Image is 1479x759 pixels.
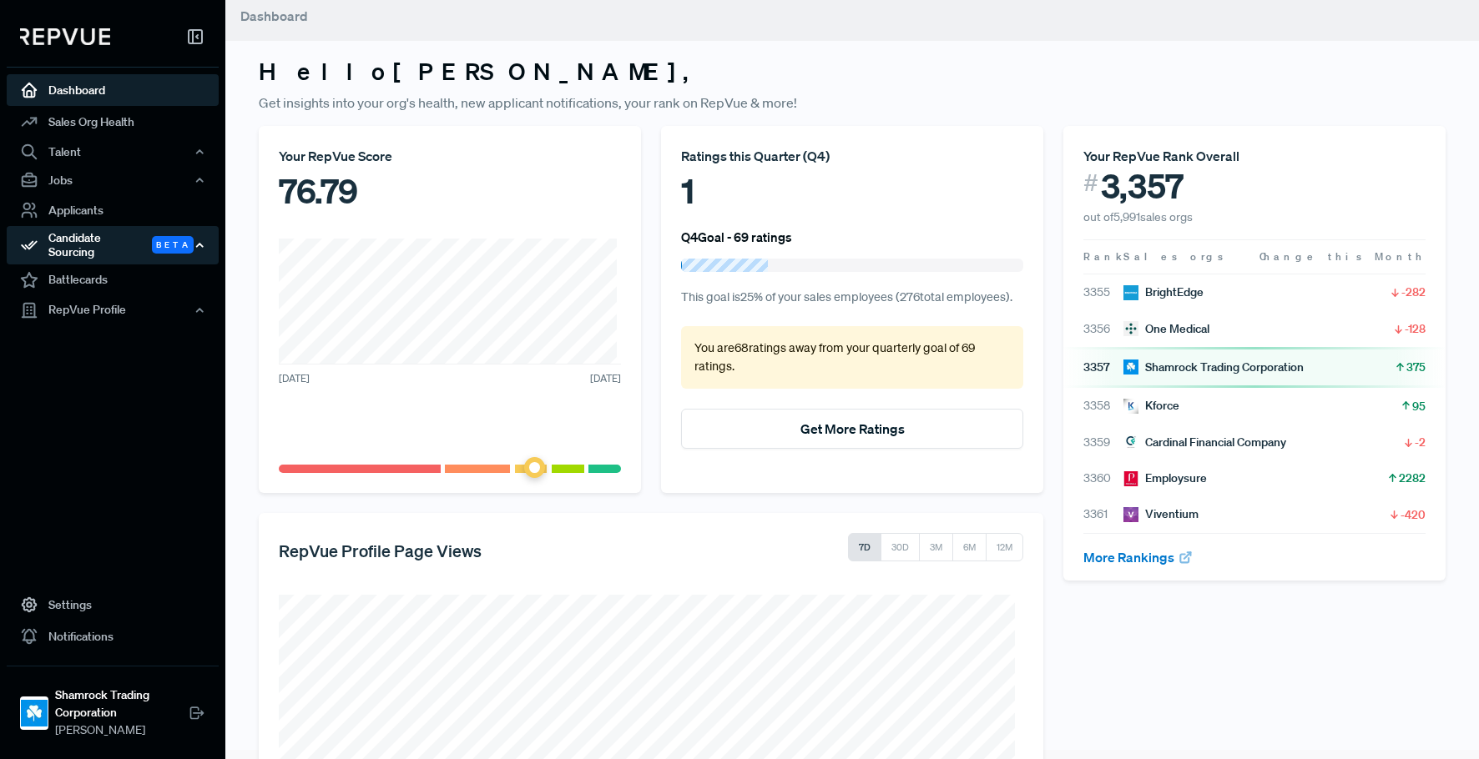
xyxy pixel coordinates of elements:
button: 12M [986,533,1023,561]
img: One Medical [1123,321,1138,336]
a: Shamrock Trading CorporationShamrock Trading Corporation[PERSON_NAME] [7,666,219,746]
span: 3356 [1083,320,1123,338]
img: RepVue [20,28,110,45]
span: Your RepVue Rank Overall [1083,148,1239,164]
img: Viventium [1123,507,1138,522]
span: # [1083,166,1098,200]
img: Kforce [1123,399,1138,414]
span: 2282 [1399,470,1426,486]
img: Shamrock Trading Corporation [1123,359,1138,374]
span: -2 [1415,434,1426,450]
a: More Rankings [1083,549,1194,565]
div: Kforce [1123,397,1179,415]
span: 3360 [1083,470,1123,487]
span: -128 [1405,320,1426,337]
p: You are 68 ratings away from your quarterly goal of 69 ratings . [694,339,1010,375]
img: Cardinal Financial Company [1123,435,1138,450]
img: BrightEdge [1123,285,1138,300]
h3: Hello [PERSON_NAME] , [259,58,1446,86]
span: Change this Month [1259,249,1426,264]
button: Candidate Sourcing Beta [7,226,219,264]
div: Ratings this Quarter ( Q4 ) [681,146,1023,166]
span: 3359 [1083,434,1123,451]
span: 3358 [1083,397,1123,415]
span: -282 [1401,284,1426,300]
button: 30D [881,533,920,561]
h6: Q4 Goal - 69 ratings [681,229,792,244]
span: [DATE] [279,371,310,386]
span: [DATE] [590,371,621,386]
p: Get insights into your org's health, new applicant notifications, your rank on RepVue & more! [259,93,1446,113]
a: Dashboard [7,74,219,106]
span: [PERSON_NAME] [55,721,189,739]
span: out of 5,991 sales orgs [1083,209,1193,224]
img: Shamrock Trading Corporation [21,700,48,726]
div: One Medical [1123,320,1209,338]
div: Viventium [1123,505,1199,523]
div: 76.79 [279,166,621,216]
span: 3,357 [1101,166,1184,206]
div: 1 [681,166,1023,216]
a: Battlecards [7,264,219,296]
img: Employsure [1123,471,1138,486]
a: Sales Org Health [7,106,219,138]
a: Applicants [7,194,219,226]
div: Shamrock Trading Corporation [1123,359,1304,376]
a: Notifications [7,621,219,652]
button: RepVue Profile [7,296,219,324]
span: Rank [1083,249,1123,264]
button: 3M [919,533,953,561]
div: BrightEdge [1123,284,1204,301]
button: Jobs [7,166,219,194]
span: Sales orgs [1123,249,1226,264]
button: 6M [952,533,987,561]
h5: RepVue Profile Page Views [279,540,482,560]
div: Candidate Sourcing [7,226,219,264]
span: -420 [1401,506,1426,523]
button: Talent [7,138,219,166]
span: 375 [1406,359,1426,375]
span: 95 [1412,398,1426,415]
span: 3361 [1083,505,1123,523]
button: 7D [848,533,881,561]
div: Your RepVue Score [279,146,621,166]
span: 3357 [1083,359,1123,376]
span: Dashboard [240,8,308,24]
button: Get More Ratings [681,409,1023,449]
div: Employsure [1123,470,1207,487]
div: Cardinal Financial Company [1123,434,1286,451]
strong: Shamrock Trading Corporation [55,686,189,721]
span: 3355 [1083,284,1123,301]
p: This goal is 25 % of your sales employees ( 276 total employees). [681,289,1023,307]
a: Settings [7,589,219,621]
span: Beta [152,236,194,254]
